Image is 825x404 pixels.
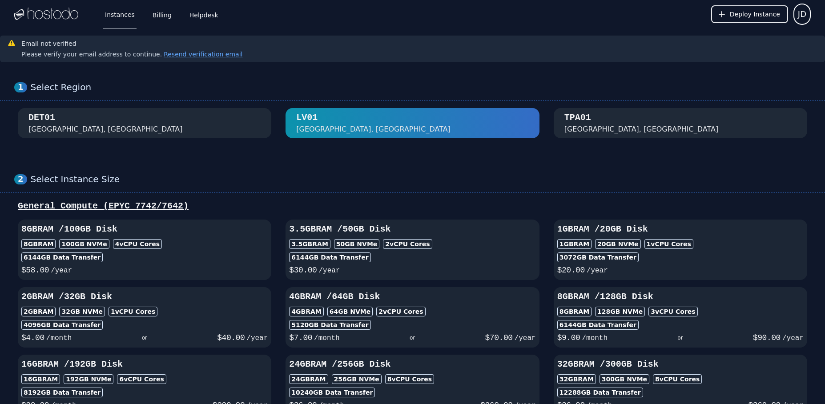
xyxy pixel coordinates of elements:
div: 128 GB NVMe [595,307,645,316]
div: 6144 GB Data Transfer [21,252,103,262]
div: 64 GB NVMe [327,307,373,316]
div: 32 GB NVMe [59,307,105,316]
span: /year [51,267,72,275]
div: 12288 GB Data Transfer [557,388,643,397]
div: Please verify your email address to continue. [21,50,242,59]
div: 2 vCPU Cores [383,239,432,249]
span: /month [46,334,72,342]
span: /year [782,334,804,342]
div: 3072 GB Data Transfer [557,252,639,262]
h3: 8GB RAM / 128 GB Disk [557,291,804,303]
div: [GEOGRAPHIC_DATA], [GEOGRAPHIC_DATA] [296,124,451,135]
button: 3.5GBRAM /50GB Disk3.5GBRAM50GB NVMe2vCPU Cores6144GB Data Transfer$30.00/year [286,220,539,280]
span: Deploy Instance [730,10,780,19]
div: 2GB RAM [21,307,56,316]
div: 8GB RAM [557,307,592,316]
div: 100 GB NVMe [59,239,109,249]
span: $ 70.00 [485,333,513,342]
div: 6 vCPU Cores [117,374,166,384]
button: Resend verification email [162,50,242,59]
div: 4 vCPU Cores [113,239,162,249]
div: - or - [72,332,217,344]
div: 4096 GB Data Transfer [21,320,103,330]
div: 5120 GB Data Transfer [289,320,370,330]
div: 4GB RAM [289,307,323,316]
button: 8GBRAM /128GB Disk8GBRAM128GB NVMe3vCPU Cores6144GB Data Transfer$9.00/month- or -$90.00/year [554,287,807,348]
div: Select Instance Size [31,174,811,185]
div: [GEOGRAPHIC_DATA], [GEOGRAPHIC_DATA] [564,124,719,135]
h3: 3.5GB RAM / 50 GB Disk [289,223,535,236]
span: $ 7.00 [289,333,312,342]
span: /year [587,267,608,275]
span: $ 58.00 [21,266,49,275]
span: $ 9.00 [557,333,580,342]
h3: 16GB RAM / 192 GB Disk [21,358,268,371]
div: 8 vCPU Cores [653,374,702,384]
div: 3 vCPU Cores [648,307,697,316]
div: 6144 GB Data Transfer [557,320,639,330]
div: 1GB RAM [557,239,592,249]
div: 2 [14,174,27,184]
h3: 4GB RAM / 64 GB Disk [289,291,535,303]
button: 8GBRAM /100GB Disk8GBRAM100GB NVMe4vCPU Cores6144GB Data Transfer$58.00/year [18,220,271,280]
div: 8192 GB Data Transfer [21,388,103,397]
div: General Compute (EPYC 7742/7642) [14,200,811,212]
div: 300 GB NVMe [600,374,649,384]
button: 1GBRAM /20GB Disk1GBRAM20GB NVMe1vCPU Cores3072GB Data Transfer$20.00/year [554,220,807,280]
div: 50 GB NVMe [334,239,380,249]
img: Logo [14,8,78,21]
h3: 2GB RAM / 32 GB Disk [21,291,268,303]
div: 10240 GB Data Transfer [289,388,375,397]
span: $ 90.00 [753,333,781,342]
div: 3.5GB RAM [289,239,330,249]
div: - or - [608,332,753,344]
div: 32GB RAM [557,374,596,384]
div: 192 GB NVMe [64,374,113,384]
span: $ 20.00 [557,266,585,275]
button: 4GBRAM /64GB Disk4GBRAM64GB NVMe2vCPU Cores5120GB Data Transfer$7.00/month- or -$70.00/year [286,287,539,348]
div: 1 [14,82,27,92]
span: $ 30.00 [289,266,317,275]
div: 1 vCPU Cores [644,239,693,249]
span: $ 40.00 [217,333,245,342]
button: DET01 [GEOGRAPHIC_DATA], [GEOGRAPHIC_DATA] [18,108,271,138]
div: 24GB RAM [289,374,328,384]
h3: 1GB RAM / 20 GB Disk [557,223,804,236]
span: /month [314,334,340,342]
button: LV01 [GEOGRAPHIC_DATA], [GEOGRAPHIC_DATA] [286,108,539,138]
div: 6144 GB Data Transfer [289,252,370,262]
span: $ 4.00 [21,333,44,342]
div: 2 vCPU Cores [376,307,425,316]
span: /month [582,334,608,342]
button: User menu [793,4,811,25]
div: 1 vCPU Cores [109,307,157,316]
h3: 24GB RAM / 256 GB Disk [289,358,535,371]
div: [GEOGRAPHIC_DATA], [GEOGRAPHIC_DATA] [28,124,183,135]
div: Select Region [31,82,811,93]
span: JD [798,8,806,20]
span: /year [515,334,536,342]
div: 8 vCPU Cores [385,374,434,384]
h3: 32GB RAM / 300 GB Disk [557,358,804,371]
h3: 8GB RAM / 100 GB Disk [21,223,268,236]
div: DET01 [28,112,55,124]
button: TPA01 [GEOGRAPHIC_DATA], [GEOGRAPHIC_DATA] [554,108,807,138]
button: 2GBRAM /32GB Disk2GBRAM32GB NVMe1vCPU Cores4096GB Data Transfer$4.00/month- or -$40.00/year [18,287,271,348]
div: TPA01 [564,112,591,124]
span: /year [246,334,268,342]
div: 8GB RAM [21,239,56,249]
span: /year [318,267,340,275]
div: 256 GB NVMe [332,374,382,384]
div: 20 GB NVMe [595,239,641,249]
h3: Email not verified [21,39,242,48]
button: Deploy Instance [711,5,788,23]
div: 16GB RAM [21,374,60,384]
div: LV01 [296,112,318,124]
div: - or - [340,332,485,344]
